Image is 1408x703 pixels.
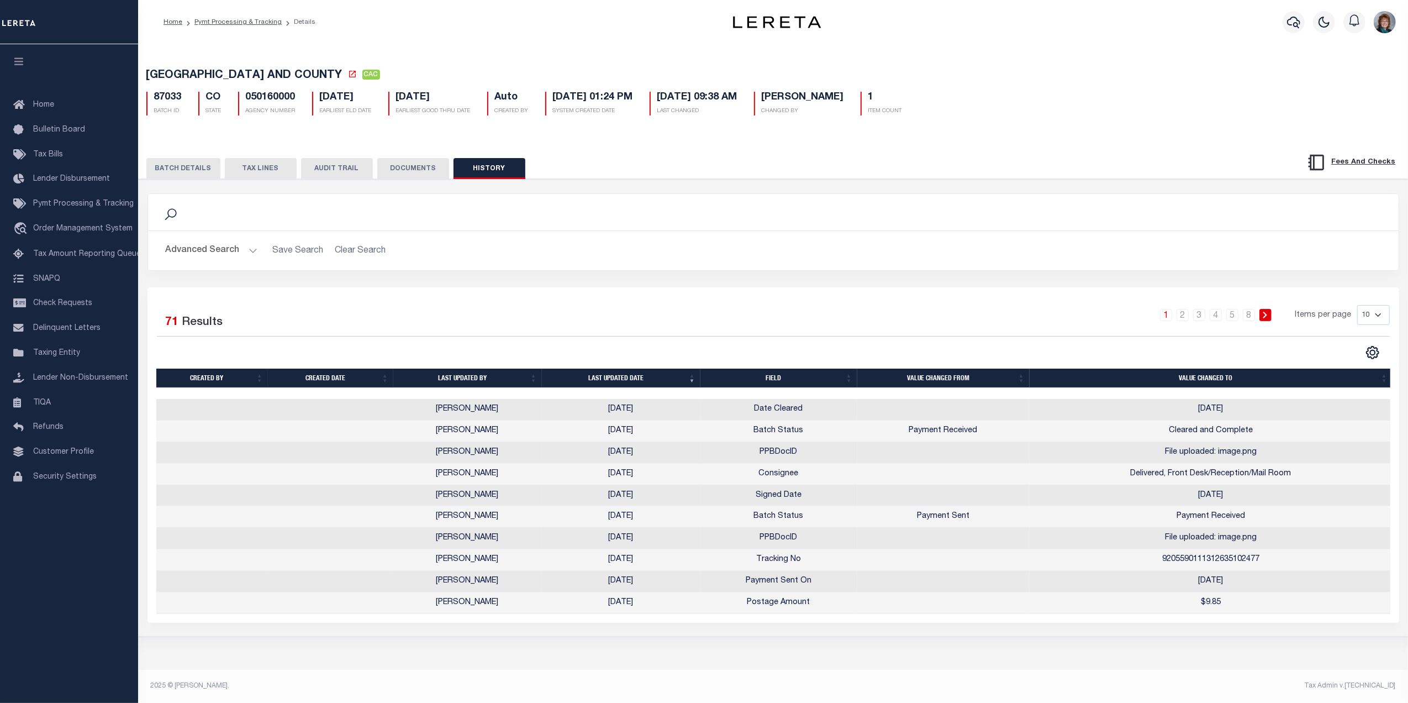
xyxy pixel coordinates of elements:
td: [PERSON_NAME] [393,592,542,614]
button: HISTORY [453,158,525,179]
p: EARLIEST ELD DATE [320,107,372,116]
p: CREATED BY [495,107,529,116]
td: Payment Sent On [700,571,857,592]
span: Tax Amount Reporting Queue [33,250,141,258]
button: DOCUMENTS [377,158,449,179]
p: STATE [206,107,222,116]
th: Field: activate to sort column ascending [700,369,857,388]
td: PPBDocID [700,528,857,549]
span: Lender Non-Disbursement [33,374,128,382]
td: [PERSON_NAME] [393,485,542,507]
h5: CO [206,92,222,104]
td: [DATE] [542,506,700,528]
td: PPBDocID [700,442,857,464]
th: Last updated date: activate to sort column ascending [542,369,700,388]
span: TIQA [33,398,51,406]
th: Value changed from: activate to sort column ascending [857,369,1030,388]
button: Advanced Search [166,240,257,261]
td: [PERSON_NAME] [393,528,542,549]
i: travel_explore [13,222,31,237]
td: Payment Sent [857,506,1030,528]
span: Pymt Processing & Tracking [33,200,134,208]
span: [GEOGRAPHIC_DATA] AND COUNTY [146,70,342,81]
td: File uploaded: image.png [1030,442,1393,464]
li: Details [282,17,315,27]
td: Delivered, Front Desk/Reception/Mail Room [1030,464,1393,485]
span: Items per page [1295,309,1352,322]
p: BATCH ID [154,107,182,116]
a: Pymt Processing & Tracking [194,19,282,25]
td: [DATE] [1030,485,1393,507]
span: Refunds [33,423,64,431]
button: AUDIT TRAIL [301,158,373,179]
span: Check Requests [33,300,92,307]
td: [DATE] [542,592,700,614]
a: 4 [1210,309,1222,321]
a: Home [164,19,182,25]
a: 8 [1243,309,1255,321]
button: Fees And Checks [1302,151,1400,174]
h5: 87033 [154,92,182,104]
td: Consignee [700,464,857,485]
h5: [PERSON_NAME] [762,92,844,104]
td: [DATE] [542,485,700,507]
td: [PERSON_NAME] [393,506,542,528]
td: Signed Date [700,485,857,507]
h5: [DATE] [396,92,471,104]
h5: 1 [868,92,902,104]
p: LAST CHANGED [657,107,737,116]
td: [PERSON_NAME] [393,464,542,485]
td: Batch Status [700,506,857,528]
td: [DATE] [542,549,700,571]
td: [PERSON_NAME] [393,571,542,592]
p: CHANGED BY [762,107,844,116]
th: Created date: activate to sort column ascending [268,369,393,388]
td: [DATE] [542,571,700,592]
h5: [DATE] 09:38 AM [657,92,737,104]
span: Delinquent Letters [33,324,101,332]
td: [DATE] [1030,399,1393,421]
a: 3 [1193,309,1205,321]
a: 5 [1226,309,1238,321]
span: Customer Profile [33,448,94,456]
td: Payment Received [857,421,1030,442]
td: $9.85 [1030,592,1393,614]
span: 71 [166,317,179,328]
button: TAX LINES [225,158,297,179]
td: Postage Amount [700,592,857,614]
td: Payment Received [1030,506,1393,528]
td: [PERSON_NAME] [393,442,542,464]
h5: 050160000 [246,92,296,104]
td: [DATE] [542,399,700,421]
p: ITEM COUNT [868,107,902,116]
img: logo-dark.svg [733,16,821,28]
td: [PERSON_NAME] [393,399,542,421]
td: [PERSON_NAME] [393,549,542,571]
td: 9205590111312635102477 [1030,549,1393,571]
span: Security Settings [33,473,97,481]
a: CAC [362,71,380,82]
p: SYSTEM CREATED DATE [553,107,633,116]
td: File uploaded: image.png [1030,528,1393,549]
button: BATCH DETAILS [146,158,220,179]
a: 2 [1177,309,1189,321]
span: Home [33,101,54,109]
span: Lender Disbursement [33,175,110,183]
h5: [DATE] [320,92,372,104]
span: SNAPQ [33,275,60,282]
h5: [DATE] 01:24 PM [553,92,633,104]
span: Order Management System [33,225,133,233]
th: Last updated by: activate to sort column ascending [393,369,542,388]
td: [DATE] [542,442,700,464]
th: Value changed to: activate to sort column ascending [1030,369,1393,388]
a: 1 [1160,309,1172,321]
p: EARLIEST GOOD THRU DATE [396,107,471,116]
td: [DATE] [1030,571,1393,592]
td: Tracking No [700,549,857,571]
td: [DATE] [542,528,700,549]
td: [DATE] [542,464,700,485]
td: [PERSON_NAME] [393,421,542,442]
h5: Auto [495,92,529,104]
th: Created by: activate to sort column ascending [156,369,268,388]
label: Results [182,314,223,332]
